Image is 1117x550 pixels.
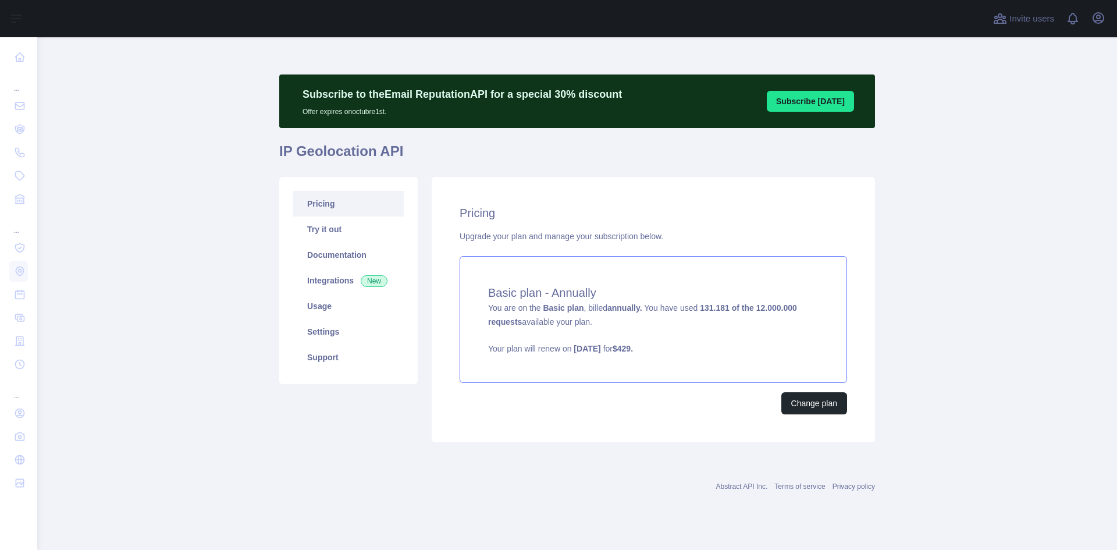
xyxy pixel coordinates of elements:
[1009,12,1054,26] span: Invite users
[293,191,404,217] a: Pricing
[293,242,404,268] a: Documentation
[488,285,819,301] h4: Basic plan - Annually
[293,293,404,319] a: Usage
[293,268,404,293] a: Integrations New
[607,303,642,313] strong: annually.
[303,86,622,102] p: Subscribe to the Email Reputation API for a special 30 % discount
[716,482,768,491] a: Abstract API Inc.
[460,205,847,221] h2: Pricing
[9,70,28,93] div: ...
[613,344,633,353] strong: $ 429 .
[9,377,28,400] div: ...
[279,142,875,170] h1: IP Geolocation API
[361,275,387,287] span: New
[303,102,622,116] p: Offer expires on octubre 1st.
[488,343,819,354] p: Your plan will renew on for
[293,345,404,370] a: Support
[767,91,854,112] button: Subscribe [DATE]
[574,344,600,353] strong: [DATE]
[781,392,847,414] button: Change plan
[488,303,819,354] span: You are on the , billed You have used available your plan.
[460,230,847,242] div: Upgrade your plan and manage your subscription below.
[293,319,404,345] a: Settings
[543,303,584,313] strong: Basic plan
[293,217,404,242] a: Try it out
[774,482,825,491] a: Terms of service
[991,9,1056,28] button: Invite users
[9,212,28,235] div: ...
[488,303,797,327] strong: 131.181 of the 12.000.000 requests
[833,482,875,491] a: Privacy policy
